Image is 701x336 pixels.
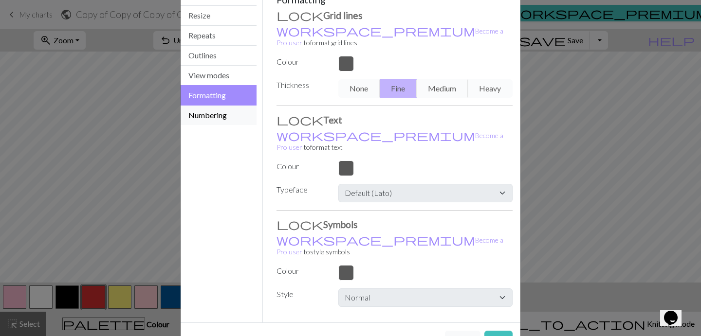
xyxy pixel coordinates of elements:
[277,236,503,256] a: Become a Pro user
[277,9,513,21] h3: Grid lines
[181,85,257,106] button: Formatting
[271,265,332,277] label: Colour
[277,236,503,256] small: to style symbols
[181,106,257,125] button: Numbering
[181,66,257,86] button: View modes
[277,131,503,151] small: to format text
[277,24,475,37] span: workspace_premium
[277,114,513,125] h3: Text
[271,79,332,94] label: Thickness
[271,184,332,198] label: Typeface
[271,288,332,303] label: Style
[277,27,503,47] a: Become a Pro user
[277,131,503,151] a: Become a Pro user
[277,128,475,142] span: workspace_premium
[181,26,257,46] button: Repeats
[181,46,257,66] button: Outlines
[277,27,503,47] small: to format grid lines
[277,218,513,230] h3: Symbols
[181,6,257,26] button: Resize
[277,233,475,247] span: workspace_premium
[271,160,332,172] label: Colour
[660,297,691,326] iframe: chat widget
[271,56,332,68] label: Colour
